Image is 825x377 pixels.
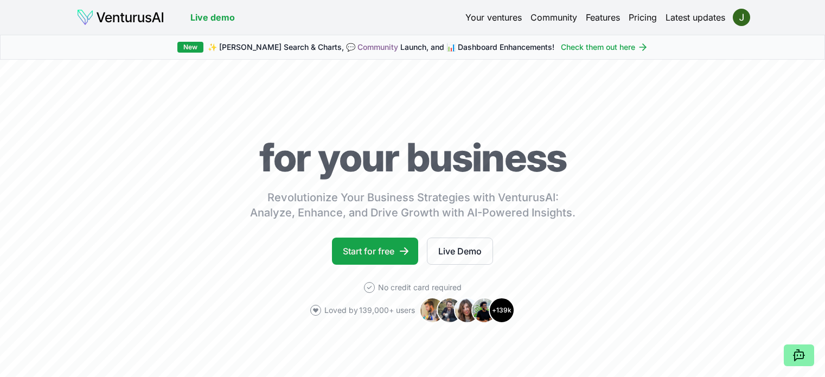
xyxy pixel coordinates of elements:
[332,238,418,265] a: Start for free
[208,42,554,53] span: ✨ [PERSON_NAME] Search & Charts, 💬 Launch, and 📊 Dashboard Enhancements!
[465,11,522,24] a: Your ventures
[666,11,725,24] a: Latest updates
[586,11,620,24] a: Features
[177,42,203,53] div: New
[76,9,164,26] img: logo
[419,297,445,323] img: Avatar 1
[437,297,463,323] img: Avatar 2
[471,297,497,323] img: Avatar 4
[733,9,750,26] img: ACg8ocJaqt5LcoeVkzzsCZOFmsM11i8yUSC_dCsmXBsqtGDM12yOsw=s96-c
[561,42,648,53] a: Check them out here
[530,11,577,24] a: Community
[190,11,235,24] a: Live demo
[629,11,657,24] a: Pricing
[454,297,480,323] img: Avatar 3
[427,238,493,265] a: Live Demo
[357,42,398,52] a: Community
